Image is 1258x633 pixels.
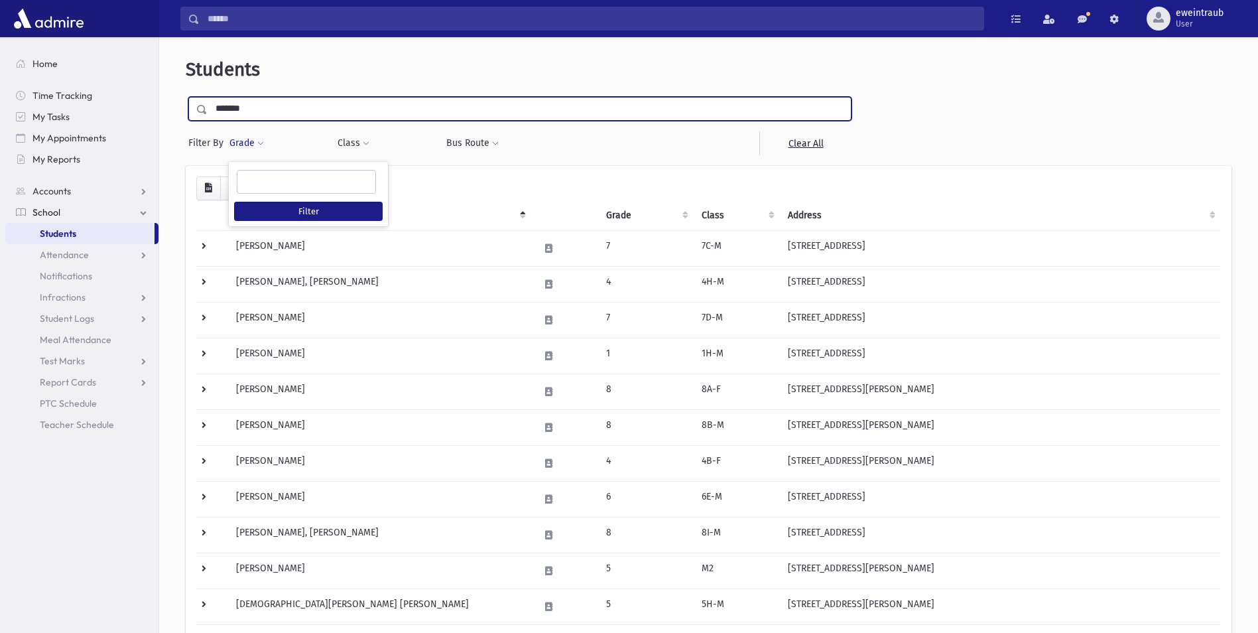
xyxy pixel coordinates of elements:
[32,132,106,144] span: My Appointments
[5,223,155,244] a: Students
[5,85,158,106] a: Time Tracking
[5,329,158,350] a: Meal Attendance
[228,409,531,445] td: [PERSON_NAME]
[32,90,92,102] span: Time Tracking
[40,376,96,388] span: Report Cards
[40,249,89,261] span: Attendance
[598,230,693,266] td: 7
[694,338,781,374] td: 1H-M
[196,176,221,200] button: CSV
[694,589,781,624] td: 5H-M
[40,334,111,346] span: Meal Attendance
[5,106,158,127] a: My Tasks
[337,131,370,155] button: Class
[780,589,1221,624] td: [STREET_ADDRESS][PERSON_NAME]
[759,131,851,155] a: Clear All
[5,180,158,202] a: Accounts
[598,517,693,553] td: 8
[32,153,80,165] span: My Reports
[5,202,158,223] a: School
[780,517,1221,553] td: [STREET_ADDRESS]
[40,228,76,240] span: Students
[780,230,1221,266] td: [STREET_ADDRESS]
[780,302,1221,338] td: [STREET_ADDRESS]
[598,481,693,517] td: 6
[5,244,158,265] a: Attendance
[694,445,781,481] td: 4B-F
[780,374,1221,409] td: [STREET_ADDRESS][PERSON_NAME]
[598,302,693,338] td: 7
[5,149,158,170] a: My Reports
[598,200,693,231] th: Grade: activate to sort column ascending
[5,53,158,74] a: Home
[694,230,781,266] td: 7C-M
[1176,19,1224,29] span: User
[188,136,229,150] span: Filter By
[780,553,1221,589] td: [STREET_ADDRESS][PERSON_NAME]
[228,589,531,624] td: [DEMOGRAPHIC_DATA][PERSON_NAME] [PERSON_NAME]
[5,127,158,149] a: My Appointments
[5,350,158,372] a: Test Marks
[694,374,781,409] td: 8A-F
[228,338,531,374] td: [PERSON_NAME]
[780,481,1221,517] td: [STREET_ADDRESS]
[5,308,158,329] a: Student Logs
[40,313,94,324] span: Student Logs
[32,185,71,197] span: Accounts
[598,445,693,481] td: 4
[780,266,1221,302] td: [STREET_ADDRESS]
[40,270,92,282] span: Notifications
[780,338,1221,374] td: [STREET_ADDRESS]
[32,206,60,218] span: School
[5,393,158,414] a: PTC Schedule
[228,230,531,266] td: [PERSON_NAME]
[5,414,158,435] a: Teacher Schedule
[5,287,158,308] a: Infractions
[228,481,531,517] td: [PERSON_NAME]
[5,265,158,287] a: Notifications
[186,58,260,80] span: Students
[694,200,781,231] th: Class: activate to sort column ascending
[228,302,531,338] td: [PERSON_NAME]
[598,553,693,589] td: 5
[694,517,781,553] td: 8I-M
[228,517,531,553] td: [PERSON_NAME], [PERSON_NAME]
[780,409,1221,445] td: [STREET_ADDRESS][PERSON_NAME]
[234,202,383,221] button: Filter
[32,58,58,70] span: Home
[228,445,531,481] td: [PERSON_NAME]
[598,338,693,374] td: 1
[228,374,531,409] td: [PERSON_NAME]
[11,5,87,32] img: AdmirePro
[780,445,1221,481] td: [STREET_ADDRESS][PERSON_NAME]
[694,266,781,302] td: 4H-M
[446,131,499,155] button: Bus Route
[694,302,781,338] td: 7D-M
[40,355,85,367] span: Test Marks
[694,409,781,445] td: 8B-M
[598,409,693,445] td: 8
[598,266,693,302] td: 4
[40,291,86,303] span: Infractions
[598,374,693,409] td: 8
[1176,8,1224,19] span: eweintraub
[40,397,97,409] span: PTC Schedule
[32,111,70,123] span: My Tasks
[229,131,265,155] button: Grade
[780,200,1221,231] th: Address: activate to sort column ascending
[220,176,247,200] button: Print
[694,553,781,589] td: M2
[228,266,531,302] td: [PERSON_NAME], [PERSON_NAME]
[5,372,158,393] a: Report Cards
[228,553,531,589] td: [PERSON_NAME]
[598,589,693,624] td: 5
[694,481,781,517] td: 6E-M
[200,7,983,31] input: Search
[40,419,114,431] span: Teacher Schedule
